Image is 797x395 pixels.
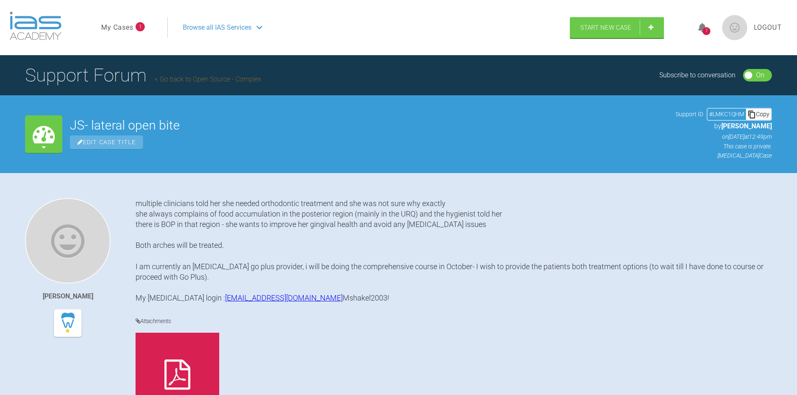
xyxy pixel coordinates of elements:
h4: Attachments [136,316,772,326]
div: # LMKC1QHM [707,110,746,119]
a: My Cases [101,22,133,33]
img: Marah Ziad [25,198,110,283]
p: by [676,121,772,132]
h2: JS- lateral open bite [70,119,668,132]
img: profile.png [722,15,747,40]
div: multiple clinicians told her she needed orthodontic treatment and she was not sure why exactly sh... [136,198,772,303]
img: logo-light.3e3ef733.png [10,12,62,40]
p: This case is private. [676,142,772,151]
p: [MEDICAL_DATA] Case [676,151,772,160]
span: Browse all IAS Services [183,22,251,33]
div: [PERSON_NAME] [43,291,93,302]
span: [PERSON_NAME] [721,122,772,130]
p: on [DATE] at 12:49pm [676,132,772,141]
span: Start New Case [580,24,631,31]
span: 1 [136,22,145,31]
span: Edit Case Title [70,135,143,149]
h1: Support Forum [25,61,261,90]
a: Start New Case [570,17,664,38]
div: Subscribe to conversation [659,70,735,81]
div: 7 [702,27,710,35]
span: Support ID [676,110,703,119]
div: Copy [746,109,771,120]
a: [EMAIL_ADDRESS][DOMAIN_NAME] [225,293,343,302]
div: On [756,70,764,81]
a: Go back to Open Source - Complex [155,75,261,83]
a: Logout [754,22,782,33]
